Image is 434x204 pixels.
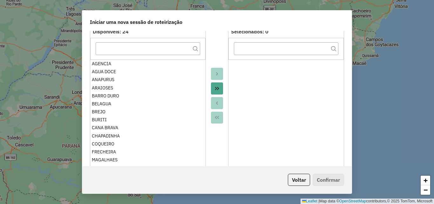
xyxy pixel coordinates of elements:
[318,199,319,203] span: |
[302,199,317,203] a: Leaflet
[93,28,203,35] div: Disponíveis: 24
[92,157,204,163] div: MAGALHAES
[92,149,204,155] div: FRECHEIRA
[288,174,310,186] button: Voltar
[92,133,204,139] div: CHAPADINHA
[231,28,341,35] div: Selecionados: 0
[92,85,204,91] div: ARAIOSES
[92,124,204,131] div: CANA BRAVA
[92,76,204,83] div: ANAPURUS
[421,185,430,195] a: Zoom out
[424,186,428,194] span: −
[92,60,204,67] div: AGENCIA
[92,116,204,123] div: BURITI
[301,199,434,204] div: Map data © contributors,© 2025 TomTom, Microsoft
[92,141,204,147] div: COQUEIRO
[424,176,428,184] span: +
[421,176,430,185] a: Zoom in
[92,109,204,115] div: BREJO
[92,101,204,107] div: BELAGUA
[92,93,204,99] div: BARRO DURO
[339,199,366,203] a: OpenStreetMap
[90,18,182,26] span: Iniciar uma nova sessão de roteirização
[92,68,204,75] div: AGUA DOCE
[211,82,223,95] button: Move All to Target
